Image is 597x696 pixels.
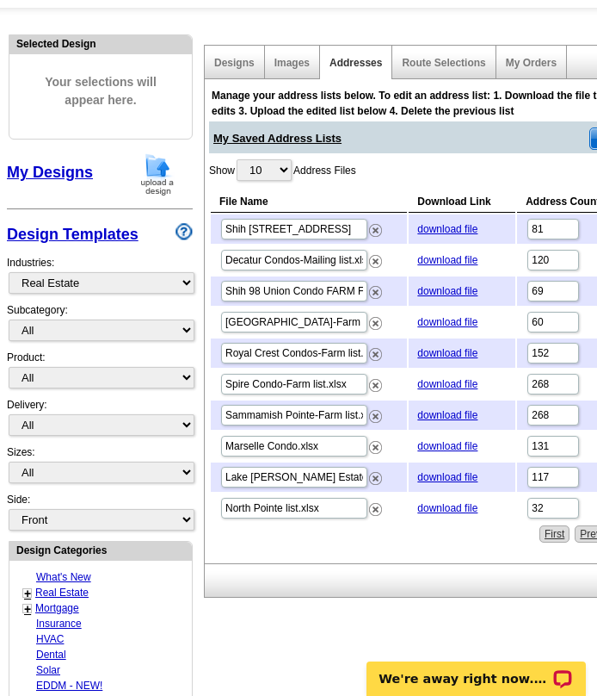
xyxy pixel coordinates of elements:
[417,285,477,297] a: download file
[369,348,382,361] img: delete.png
[7,164,93,181] a: My Designs
[369,314,382,326] a: Remove this list
[417,378,477,390] a: download file
[36,618,82,630] a: Insurance
[417,254,477,266] a: download file
[369,469,382,481] a: Remove this list
[369,252,382,264] a: Remove this list
[369,379,382,392] img: delete.png
[369,500,382,512] a: Remove this list
[369,438,382,450] a: Remove this list
[214,57,255,69] a: Designs
[36,680,102,692] a: EDDM - NEW!
[7,492,193,532] div: Side:
[355,642,597,696] iframe: LiveChat chat widget
[506,57,557,69] a: My Orders
[369,283,382,295] a: Remove this list
[237,159,292,181] select: ShowAddress Files
[7,226,138,243] a: Design Templates
[9,35,192,52] div: Selected Design
[369,221,382,233] a: Remove this list
[417,409,477,421] a: download file
[175,223,193,240] img: design-wizard-help-icon.png
[211,191,407,213] th: File Name
[369,472,382,485] img: delete.png
[369,286,382,299] img: delete.png
[369,376,382,388] a: Remove this list
[369,410,382,423] img: delete.png
[7,444,193,492] div: Sizes:
[417,440,477,452] a: download file
[417,347,477,359] a: download file
[36,571,91,583] a: What's New
[36,664,60,676] a: Solar
[369,317,382,330] img: delete.png
[417,471,477,483] a: download file
[369,345,382,357] a: Remove this list
[409,191,515,213] th: Download Link
[329,57,382,69] a: Addresses
[36,633,64,645] a: HVAC
[24,602,31,616] a: +
[274,57,310,69] a: Images
[24,587,31,600] a: +
[35,602,79,614] a: Mortgage
[36,649,66,661] a: Dental
[7,302,193,350] div: Subcategory:
[417,223,477,235] a: download file
[209,158,356,183] label: Show Address Files
[22,56,179,127] span: Your selections will appear here.
[417,502,477,514] a: download file
[369,441,382,454] img: delete.png
[369,407,382,419] a: Remove this list
[9,542,192,558] div: Design Categories
[7,246,193,302] div: Industries:
[369,503,382,516] img: delete.png
[417,316,477,328] a: download file
[7,350,193,397] div: Product:
[402,57,485,69] a: Route Selections
[539,525,569,543] a: First
[35,587,89,599] a: Real Estate
[135,152,180,196] img: upload-design
[369,224,382,237] img: delete.png
[213,121,342,147] span: My Saved Address Lists
[7,397,193,444] div: Delivery:
[369,255,382,268] img: delete.png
